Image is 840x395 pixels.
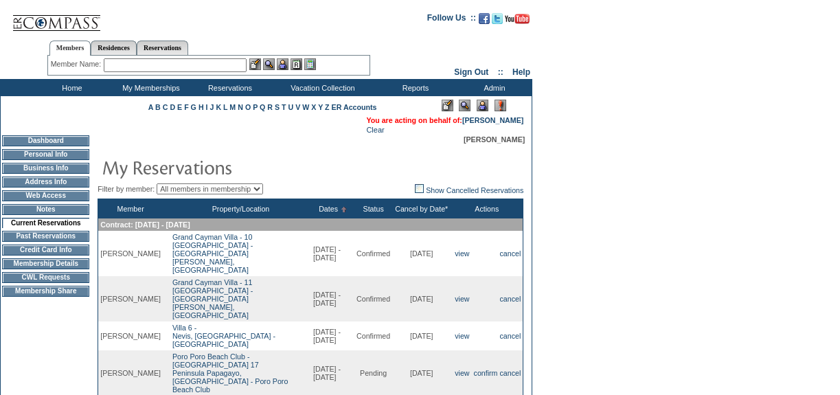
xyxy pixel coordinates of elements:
[392,231,451,276] td: [DATE]
[455,295,469,303] a: view
[288,103,294,111] a: U
[172,233,253,274] a: Grand Cayman Villa - 10[GEOGRAPHIC_DATA] - [GEOGRAPHIC_DATA][PERSON_NAME], [GEOGRAPHIC_DATA]
[277,58,288,70] img: Impersonate
[98,321,163,350] td: [PERSON_NAME]
[51,58,104,70] div: Member Name:
[374,79,453,96] td: Reports
[500,295,521,303] a: cancel
[2,149,89,160] td: Personal Info
[366,126,384,134] a: Clear
[318,103,323,111] a: Y
[505,17,530,25] a: Subscribe to our YouTube Channel
[102,153,376,181] img: pgTtlMyReservations.gif
[415,186,523,194] a: Show Cancelled Reservations
[395,205,448,213] a: Cancel by Date*
[366,116,523,124] span: You are acting on behalf of:
[223,103,227,111] a: L
[2,231,89,242] td: Past Reservations
[2,245,89,256] td: Credit Card Info
[216,103,221,111] a: K
[319,205,338,213] a: Dates
[454,67,488,77] a: Sign Out
[477,100,488,111] img: Impersonate
[212,205,270,213] a: Property/Location
[191,103,196,111] a: G
[177,103,182,111] a: E
[172,324,275,348] a: Villa 6 -Nevis, [GEOGRAPHIC_DATA] - [GEOGRAPHIC_DATA]
[455,249,469,258] a: view
[500,249,521,258] a: cancel
[311,321,354,350] td: [DATE] - [DATE]
[2,258,89,269] td: Membership Details
[148,103,153,111] a: A
[442,100,453,111] img: Edit Mode
[338,207,347,212] img: Ascending
[2,204,89,215] td: Notes
[453,79,532,96] td: Admin
[267,103,273,111] a: R
[253,103,258,111] a: P
[354,321,392,350] td: Confirmed
[2,286,89,297] td: Membership Share
[415,184,424,193] img: chk_off.JPG
[332,103,377,111] a: ER Accounts
[311,103,316,111] a: X
[474,369,498,377] a: confirm
[492,17,503,25] a: Follow us on Twitter
[260,103,265,111] a: Q
[392,276,451,321] td: [DATE]
[238,103,243,111] a: N
[2,218,89,228] td: Current Reservations
[451,199,523,219] th: Actions
[295,103,300,111] a: V
[479,17,490,25] a: Become our fan on Facebook
[500,332,521,340] a: cancel
[268,79,374,96] td: Vacation Collection
[245,103,251,111] a: O
[2,135,89,146] td: Dashboard
[98,231,163,276] td: [PERSON_NAME]
[304,58,316,70] img: b_calculator.gif
[209,103,214,111] a: J
[492,13,503,24] img: Follow us on Twitter
[98,276,163,321] td: [PERSON_NAME]
[49,41,91,56] a: Members
[455,332,469,340] a: view
[198,103,204,111] a: H
[311,231,354,276] td: [DATE] - [DATE]
[98,185,155,193] span: Filter by member:
[479,13,490,24] img: Become our fan on Facebook
[2,177,89,188] td: Address Info
[302,103,309,111] a: W
[117,205,144,213] a: Member
[155,103,161,111] a: B
[229,103,236,111] a: M
[498,67,503,77] span: ::
[163,103,168,111] a: C
[31,79,110,96] td: Home
[100,221,190,229] span: Contract: [DATE] - [DATE]
[184,103,189,111] a: F
[2,163,89,174] td: Business Info
[2,190,89,201] td: Web Access
[354,231,392,276] td: Confirmed
[462,116,523,124] a: [PERSON_NAME]
[495,100,506,111] img: Log Concern/Member Elevation
[354,276,392,321] td: Confirmed
[455,369,469,377] a: view
[512,67,530,77] a: Help
[311,276,354,321] td: [DATE] - [DATE]
[505,14,530,24] img: Subscribe to our YouTube Channel
[263,58,275,70] img: View
[206,103,208,111] a: I
[500,369,521,377] a: cancel
[363,205,384,213] a: Status
[325,103,330,111] a: Z
[427,12,476,28] td: Follow Us ::
[137,41,188,55] a: Reservations
[464,135,525,144] span: [PERSON_NAME]
[172,352,288,394] a: Poro Poro Beach Club - [GEOGRAPHIC_DATA] 17Peninsula Papagayo, [GEOGRAPHIC_DATA] - Poro Poro Beac...
[459,100,470,111] img: View Mode
[172,278,253,319] a: Grand Cayman Villa - 11[GEOGRAPHIC_DATA] - [GEOGRAPHIC_DATA][PERSON_NAME], [GEOGRAPHIC_DATA]
[282,103,286,111] a: T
